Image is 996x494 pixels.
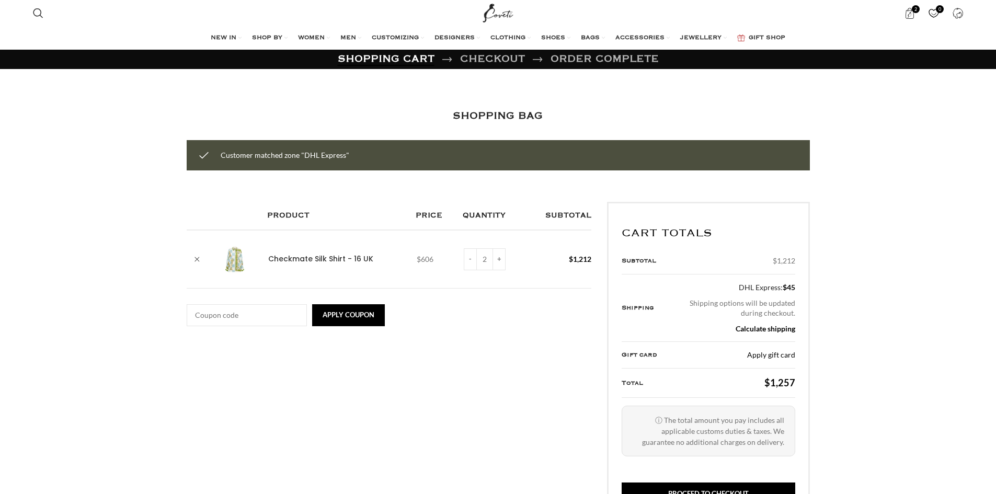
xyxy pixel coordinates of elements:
span: SHOES [541,34,565,42]
a: 2 [899,3,920,24]
input: Coupon code [187,304,307,326]
span: GIFT SHOP [749,34,785,42]
a: Search [28,3,49,24]
button: Apply coupon [312,304,385,326]
a: SHOES [541,28,570,49]
a: Shopping cart [338,50,434,68]
a: Calculate shipping [736,324,795,333]
span: WOMEN [298,34,325,42]
a: Site logo [480,8,516,17]
span: MEN [340,34,356,42]
span: 2 [912,5,920,13]
th: Shipping [622,274,672,341]
span: Checkout [460,55,525,63]
label: DHL Express: [679,282,795,293]
input: + [493,248,506,270]
span: CUSTOMIZING [372,34,419,42]
div: My Wishlist [923,3,944,24]
span: $ [569,255,573,263]
th: Product [262,202,411,229]
h1: SHOPPING BAG [453,108,543,124]
a: Remove Checkmate Silk Shirt - 16 UK from cart [189,251,205,267]
bdi: 45 [783,283,795,292]
a: WOMEN [298,28,330,49]
th: Quantity [457,202,526,229]
a: MEN [340,28,361,49]
a: SHOP BY [252,28,288,49]
a: CUSTOMIZING [372,28,424,49]
span: SHOP BY [252,34,282,42]
bdi: 606 [417,255,433,263]
span: $ [783,283,787,292]
a: Checkout [460,50,525,68]
th: Total [622,368,672,397]
a: JEWELLERY [680,28,727,49]
a: ACCESSORIES [615,28,670,49]
span: $ [773,256,777,265]
p: ⓘ The total amount you pay includes all applicable customs duties & taxes. We guarantee no additi... [622,406,795,456]
th: Subtotal [622,248,672,274]
span: NEW IN [211,34,236,42]
a: Apply gift card [747,350,795,360]
span: Shopping cart [338,55,434,63]
a: BAGS [581,28,605,49]
th: Gift card [622,342,672,369]
p: Shipping options will be updated during checkout. [679,298,795,318]
span: ACCESSORIES [615,34,665,42]
span: 0 [936,5,944,13]
a: GIFT SHOP [737,28,785,49]
h2: Cart totals [622,227,795,240]
bdi: 1,212 [773,256,795,265]
a: 0 [923,3,944,24]
span: DESIGNERS [434,34,475,42]
a: CLOTHING [490,28,531,49]
span: $ [417,255,421,263]
img: Alemais [214,238,256,280]
a: NEW IN [211,28,242,49]
span: CLOTHING [490,34,525,42]
input: Product quantity [477,248,493,270]
span: JEWELLERY [680,34,722,42]
span: Order complete [551,50,659,68]
span: BAGS [581,34,600,42]
th: Subtotal [526,202,591,229]
bdi: 1,257 [764,377,795,388]
div: Customer matched zone "DHL Express" [187,140,810,170]
img: GiftBag [737,35,745,41]
span: $ [764,377,770,388]
div: Main navigation [28,28,969,49]
bdi: 1,212 [569,255,591,263]
a: Checkmate Silk Shirt - 16 UK [268,254,373,265]
a: DESIGNERS [434,28,480,49]
input: - [464,248,477,270]
th: Price [410,202,457,229]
